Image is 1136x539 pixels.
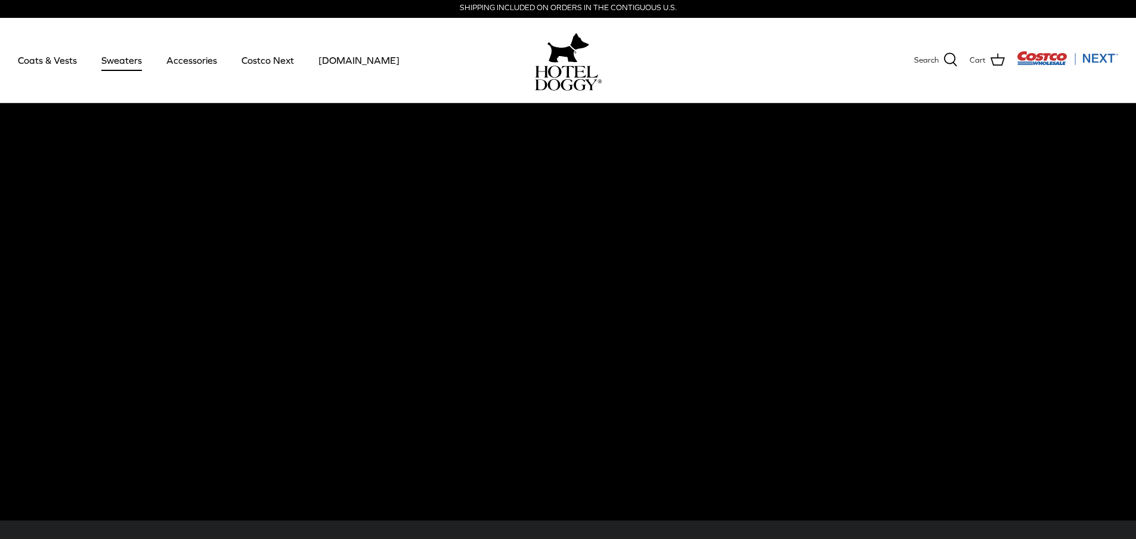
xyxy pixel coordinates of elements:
a: Cart [970,52,1005,68]
a: Costco Next [231,40,305,80]
span: Cart [970,54,986,67]
a: Sweaters [91,40,153,80]
a: Accessories [156,40,228,80]
a: [DOMAIN_NAME] [308,40,410,80]
img: hoteldoggy.com [547,30,589,66]
span: Search [914,54,939,67]
a: Search [914,52,958,68]
a: hoteldoggy.com hoteldoggycom [535,30,602,91]
img: hoteldoggycom [535,66,602,91]
a: Visit Costco Next [1017,58,1118,67]
img: Costco Next [1017,51,1118,66]
a: Coats & Vests [7,40,88,80]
